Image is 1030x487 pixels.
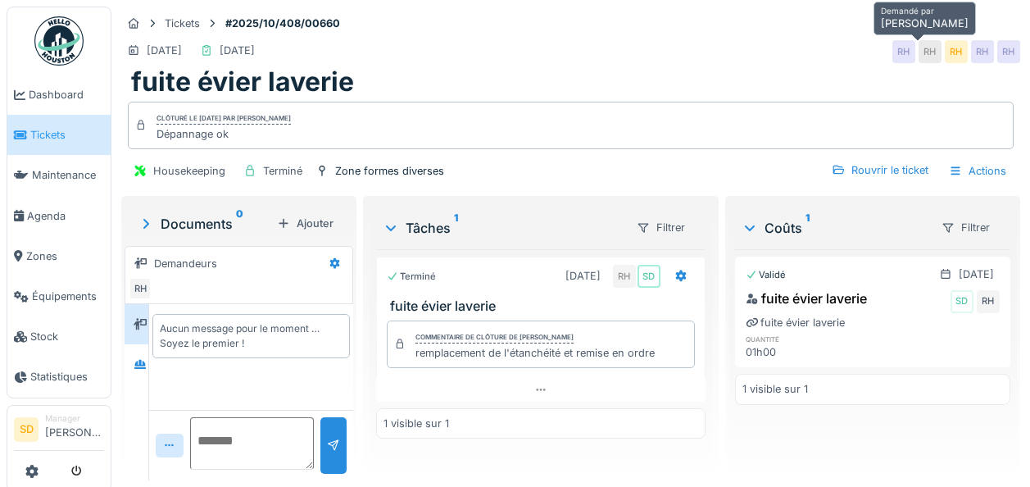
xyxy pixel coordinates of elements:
[157,113,291,125] div: Clôturé le [DATE] par [PERSON_NAME]
[263,163,302,179] div: Terminé
[746,268,786,282] div: Validé
[270,212,340,234] div: Ajouter
[746,315,845,330] div: fuite évier laverie
[154,256,217,271] div: Demandeurs
[415,332,574,344] div: Commentaire de clôture de [PERSON_NAME]
[997,40,1020,63] div: RH
[977,290,1000,313] div: RH
[32,289,104,304] span: Équipements
[138,214,270,234] div: Documents
[29,87,104,102] span: Dashboard
[45,412,104,448] li: [PERSON_NAME]
[30,329,104,344] span: Stock
[387,270,436,284] div: Terminé
[236,214,243,234] sup: 0
[971,40,994,63] div: RH
[26,248,104,264] span: Zones
[7,236,111,276] a: Zones
[454,218,458,238] sup: 1
[881,16,969,31] div: [PERSON_NAME]
[742,381,808,397] div: 1 visible sur 1
[383,218,623,238] div: Tâches
[919,40,942,63] div: RH
[147,43,182,58] div: [DATE]
[32,167,104,183] span: Maintenance
[27,208,104,224] span: Agenda
[219,16,347,31] strong: #2025/10/408/00660
[45,412,104,425] div: Manager
[7,75,111,115] a: Dashboard
[7,115,111,155] a: Tickets
[153,163,225,179] div: Housekeeping
[7,276,111,316] a: Équipements
[746,344,827,360] div: 01h00
[613,265,636,288] div: RH
[160,321,343,351] div: Aucun message pour le moment … Soyez le premier !
[746,334,827,344] h6: quantité
[7,316,111,357] a: Stock
[629,216,692,239] div: Filtrer
[14,417,39,442] li: SD
[129,277,152,300] div: RH
[335,163,444,179] div: Zone formes diverses
[165,16,200,31] div: Tickets
[220,43,255,58] div: [DATE]
[951,290,973,313] div: SD
[383,416,449,431] div: 1 visible sur 1
[746,289,867,308] div: fuite évier laverie
[7,357,111,397] a: Statistiques
[30,369,104,385] span: Statistiques
[942,159,1014,183] div: Actions
[945,40,968,63] div: RH
[742,218,928,238] div: Coûts
[34,16,84,66] img: Badge_color-CXgf-gQk.svg
[805,218,810,238] sup: 1
[390,298,698,314] h3: fuite évier laverie
[7,155,111,195] a: Maintenance
[7,196,111,236] a: Agenda
[157,126,291,142] div: Dépannage ok
[415,345,655,361] div: remplacement de l'étanchéité et remise en ordre
[565,268,601,284] div: [DATE]
[881,6,969,16] h6: Demandé par
[959,266,994,282] div: [DATE]
[14,412,104,452] a: SD Manager[PERSON_NAME]
[825,159,935,181] div: Rouvrir le ticket
[934,216,997,239] div: Filtrer
[131,66,354,98] h1: fuite évier laverie
[30,127,104,143] span: Tickets
[638,265,660,288] div: SD
[892,40,915,63] div: RH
